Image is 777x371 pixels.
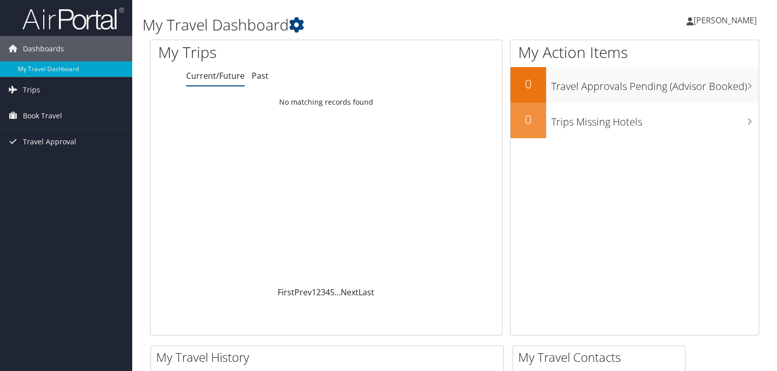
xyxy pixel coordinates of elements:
[511,42,759,63] h1: My Action Items
[23,36,64,61] span: Dashboards
[341,287,358,298] a: Next
[278,287,294,298] a: First
[686,5,767,36] a: [PERSON_NAME]
[511,67,759,103] a: 0Travel Approvals Pending (Advisor Booked)
[511,111,546,128] h2: 0
[551,74,759,94] h3: Travel Approvals Pending (Advisor Booked)
[335,287,341,298] span: …
[316,287,321,298] a: 2
[321,287,325,298] a: 3
[511,103,759,138] a: 0Trips Missing Hotels
[252,70,268,81] a: Past
[551,110,759,129] h3: Trips Missing Hotels
[518,349,685,366] h2: My Travel Contacts
[23,129,76,154] span: Travel Approval
[142,14,559,36] h1: My Travel Dashboard
[22,7,124,30] img: airportal-logo.png
[694,15,757,26] span: [PERSON_NAME]
[151,93,502,111] td: No matching records found
[511,75,546,92] h2: 0
[186,70,245,81] a: Current/Future
[294,287,312,298] a: Prev
[358,287,374,298] a: Last
[312,287,316,298] a: 1
[330,287,335,298] a: 5
[23,77,40,103] span: Trips
[325,287,330,298] a: 4
[158,42,348,63] h1: My Trips
[156,349,503,366] h2: My Travel History
[23,103,62,129] span: Book Travel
